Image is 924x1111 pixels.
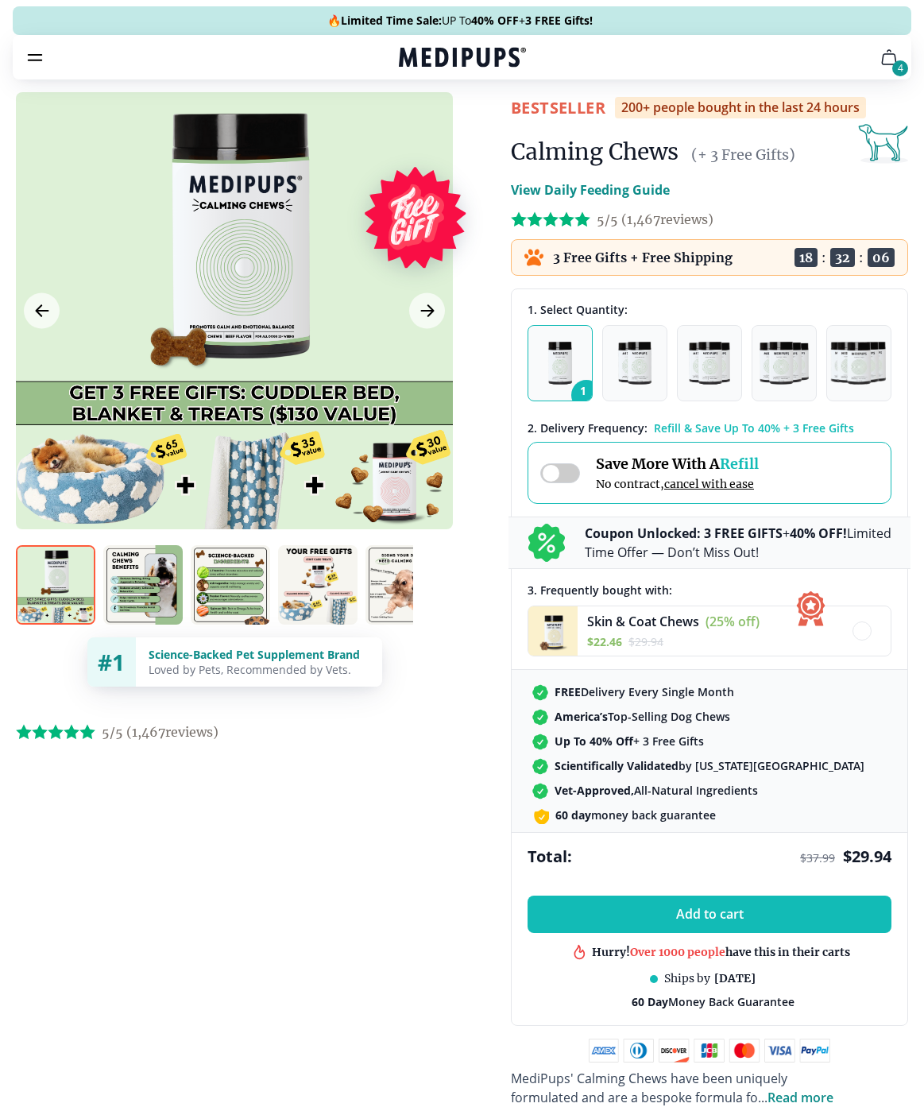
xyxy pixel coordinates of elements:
span: MediPups' Calming Chews have been uniquely [511,1070,787,1087]
img: Calming Chews | Natural Dog Supplements [103,545,183,625]
span: #1 [98,647,125,677]
span: 3 . Frequently bought with: [528,583,672,598]
span: by [US_STATE][GEOGRAPHIC_DATA] [555,758,864,773]
img: Calming Chews | Natural Dog Supplements [278,545,358,625]
b: 40% OFF! [790,525,847,542]
span: 06 [868,248,895,267]
img: Pack of 1 - Natural Dog Supplements [548,342,573,385]
p: View Daily Feeding Guide [511,180,670,199]
button: burger-menu [25,48,44,67]
b: Coupon Unlocked: 3 FREE GIFTS [585,525,783,542]
strong: 60 Day [632,994,668,1009]
span: 2 . Delivery Frequency: [528,420,648,435]
img: Pack of 2 - Natural Dog Supplements [618,342,651,385]
div: Science-Backed Pet Supplement Brand [149,647,369,662]
strong: FREE [555,684,581,699]
span: (25% off) [706,613,760,630]
h1: Calming Chews [511,137,679,166]
span: 18 [794,248,818,267]
button: cart [870,38,908,76]
strong: America’s [555,709,608,724]
strong: Up To 40% Off [555,734,633,749]
span: Refill & Save Up To 40% + 3 Free Gifts [654,420,854,435]
img: Calming Chews | Natural Dog Supplements [16,545,95,625]
span: Total: [528,846,572,867]
span: Read more [767,1089,833,1106]
span: : [859,250,864,265]
img: Pack of 5 - Natural Dog Supplements [830,342,887,385]
span: Save More With A [596,455,759,473]
a: Medipups [399,45,526,72]
span: BestSeller [511,97,605,118]
img: Calming Chews | Natural Dog Supplements [191,545,270,625]
img: Skin & Coat Chews - Medipups [528,606,578,656]
span: Ships by [664,971,710,986]
button: Add to cart [528,896,891,933]
img: Pack of 3 - Natural Dog Supplements [689,342,730,385]
span: All-Natural Ingredients [555,783,758,798]
span: (+ 3 Free Gifts) [691,145,795,164]
strong: Vet-Approved, [555,783,634,798]
span: $ 22.46 [587,634,622,649]
span: Add to cart [676,907,744,922]
div: 4 [892,60,908,76]
p: + Limited Time Offer — Don’t Miss Out! [585,524,891,562]
button: Previous Image [24,293,60,329]
span: : [822,250,826,265]
span: $ 29.94 [843,846,891,867]
img: Calming Chews | Natural Dog Supplements [365,545,445,625]
span: cancel with ease [664,477,754,491]
span: formulated and are a bespoke formula fo [511,1089,758,1106]
span: Top-Selling Dog Chews [555,709,730,724]
span: 5/5 ( 1,467 reviews) [597,211,713,227]
button: 1 [528,325,593,401]
span: [DATE] [714,971,756,986]
span: Over 1000 people [630,943,725,958]
span: $ 29.94 [628,634,663,649]
span: 32 [830,248,855,267]
span: Money Back Guarantee [632,994,794,1009]
div: 1. Select Quantity: [528,302,891,317]
button: Next Image [409,293,445,329]
div: Loved by Pets, Recommended by Vets. [149,662,369,677]
span: 🔥 UP To + [327,13,593,29]
div: Hurry! have this in their carts [592,943,850,958]
span: No contract, [596,477,759,491]
p: 3 Free Gifts + Free Shipping [553,250,733,265]
span: 1 [571,380,601,410]
span: 5/5 ( 1,467 reviews) [102,724,218,740]
span: $ 37.99 [800,850,835,865]
span: Delivery Every Single Month [555,684,734,699]
span: + 3 Free Gifts [555,734,704,749]
span: Skin & Coat Chews [587,613,699,630]
img: Pack of 4 - Natural Dog Supplements [760,342,808,385]
span: Refill [720,455,759,473]
span: ... [758,1089,833,1106]
strong: Scientifically Validated [555,758,679,773]
strong: 60 day [555,807,591,823]
img: payment methods [589,1039,830,1063]
div: 200+ people bought in the last 24 hours [615,97,866,118]
span: money back guarantee [555,807,716,823]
